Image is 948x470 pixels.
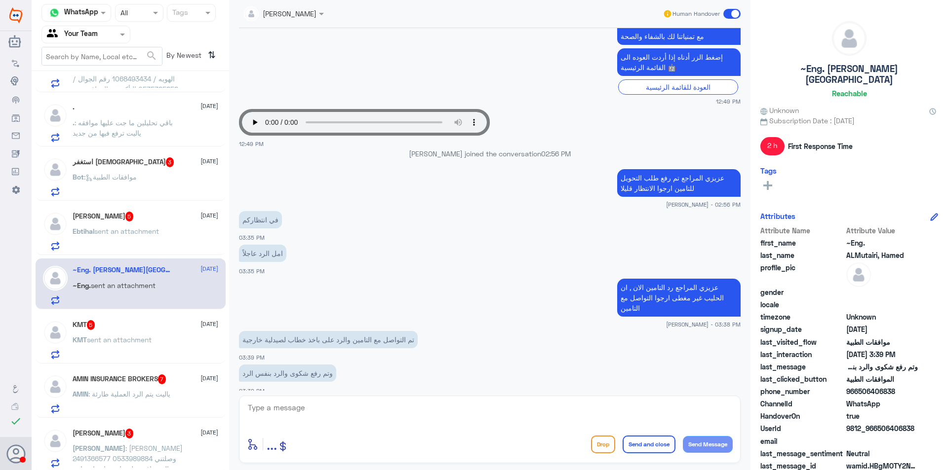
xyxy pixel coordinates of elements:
img: defaultAdmin.png [43,103,68,128]
button: Send Message [683,436,733,453]
img: defaultAdmin.png [43,212,68,236]
h5: . [73,103,75,111]
span: [DATE] [200,157,218,166]
img: Widebot Logo [9,7,22,23]
span: [DATE] [200,211,218,220]
i: ⇅ [208,47,216,63]
p: 6/10/2025, 3:38 PM [617,279,741,317]
span: [DATE] [200,320,218,328]
span: 03:39 PM [239,388,265,394]
span: KMT [73,335,87,344]
span: last_interaction [760,349,844,360]
h5: ~Eng. [PERSON_NAME][GEOGRAPHIC_DATA] [760,63,938,85]
img: defaultAdmin.png [832,22,866,55]
span: 9812_966506406838 [846,423,918,434]
span: locale [760,299,844,310]
h5: استغفر الله [73,157,174,167]
h6: Tags [760,166,777,175]
span: 2 [846,398,918,409]
button: Avatar [6,444,25,463]
img: defaultAdmin.png [43,429,68,453]
span: signup_date [760,324,844,334]
span: 12:49 PM [716,97,741,106]
span: gender [760,287,844,297]
img: defaultAdmin.png [43,266,68,290]
span: 12:49 PM [239,141,264,147]
span: Subscription Date : [DATE] [760,115,938,126]
span: [DATE] [200,264,218,273]
span: [DATE] [200,374,218,383]
p: [PERSON_NAME] joined the conversation [239,148,741,159]
button: search [146,48,158,64]
button: ... [267,433,277,455]
span: 3 [166,157,174,167]
span: 966506406838 [846,386,918,397]
span: By Newest [162,47,204,67]
h5: Ahmed [73,429,134,438]
span: null [846,436,918,446]
span: [PERSON_NAME] - 03:38 PM [666,320,741,328]
span: last_message [760,362,844,372]
span: 03:35 PM [239,268,265,274]
span: وتم رفع شكوى والرد بنفس الرد [846,362,918,372]
h6: Attributes [760,212,795,220]
span: sent an attachment [91,281,156,289]
span: first_name [760,238,844,248]
span: : ياليت يتم الرد العملية طارئة [88,390,170,398]
i: check [10,415,22,427]
span: : موافقات الطبية [84,173,137,181]
input: Search by Name, Local etc… [42,47,162,65]
img: defaultAdmin.png [43,374,68,399]
p: 6/10/2025, 3:35 PM [239,245,286,262]
img: defaultAdmin.png [43,157,68,182]
span: email [760,436,844,446]
span: last_clicked_button [760,374,844,384]
span: [PERSON_NAME] [73,444,125,452]
span: last_visited_flow [760,337,844,347]
h5: ~Eng. ALMutairi, Hamed [73,266,175,274]
span: timezone [760,312,844,322]
span: Ebtihal [73,227,94,235]
span: Unknown [760,105,799,115]
span: 5 [87,320,95,330]
span: last_name [760,250,844,260]
span: phone_number [760,386,844,397]
span: UserId [760,423,844,434]
div: Tags [171,7,188,20]
button: Drop [591,435,615,453]
span: : باقي تحليلين ما جت عليها موافقه ياليت ترفع فيها من جديد [73,118,173,137]
span: null [846,287,918,297]
span: Attribute Name [760,225,844,236]
span: true [846,411,918,421]
span: sent an attachment [87,335,152,344]
span: ChannelId [760,398,844,409]
span: last_message_sentiment [760,448,844,459]
img: yourTeam.svg [47,27,62,42]
span: 3 [125,429,134,438]
span: profile_pic [760,262,844,285]
span: Unknown [846,312,918,322]
span: الموافقات الطبية [846,374,918,384]
span: Attribute Value [846,225,918,236]
span: ~Eng. [846,238,918,248]
span: 03:35 PM [239,234,265,241]
img: defaultAdmin.png [846,262,871,287]
span: [DATE] [200,428,218,437]
span: First Response Time [788,141,853,151]
span: ~Eng. [73,281,91,289]
span: 5 [125,212,134,221]
span: search [146,50,158,62]
span: AMIN [73,390,88,398]
h5: KMT [73,320,95,330]
p: 6/10/2025, 3:35 PM [239,211,282,228]
button: Send and close [623,435,675,453]
span: . [73,118,75,127]
span: ... [267,435,277,453]
span: 2025-10-06T12:39:57.729Z [846,349,918,360]
span: Bot [73,173,84,181]
h5: Ebtihal Abdullah [73,212,134,221]
span: 03:39 PM [239,354,265,361]
span: Human Handover [672,9,720,18]
span: sent an attachment [94,227,159,235]
span: [DATE] [200,102,218,110]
